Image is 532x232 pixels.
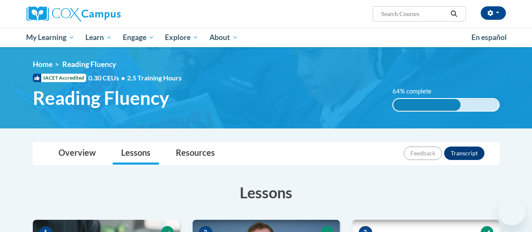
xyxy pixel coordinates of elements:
span: En español [471,33,507,42]
span: • [121,74,125,82]
button: Search [447,9,460,19]
span: Reading Fluency [62,60,116,69]
iframe: Button to launch messaging window [498,198,525,225]
a: About [204,28,244,47]
span: Engage [123,32,154,43]
button: Feedback [404,147,442,160]
a: My Learning [21,28,80,47]
span: 0.30 CEUs [88,73,127,83]
label: 64% complete [392,87,441,96]
img: Cox Campus [26,6,121,21]
div: Main menu [20,28,512,47]
a: Home [33,60,53,69]
div: 64% complete [393,99,461,111]
span: Reading Fluency [33,87,169,109]
a: Resources [167,142,223,165]
a: Engage [117,28,160,47]
button: Account Settings [481,6,506,20]
span: 2.5 Training Hours [127,74,182,82]
span: About [209,32,238,43]
a: En español [466,29,512,46]
a: Explore [159,28,204,47]
span: Learn [85,32,112,43]
a: Cox Campus [26,6,178,21]
a: Overview [50,142,104,165]
h3: Lessons [33,182,500,203]
span: My Learning [26,32,74,43]
a: Lessons [113,142,159,165]
input: Search Courses [380,9,447,19]
span: IACET Accredited [33,74,86,82]
button: Transcript [444,147,484,160]
a: Learn [80,28,117,47]
span: Explore [165,32,199,43]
